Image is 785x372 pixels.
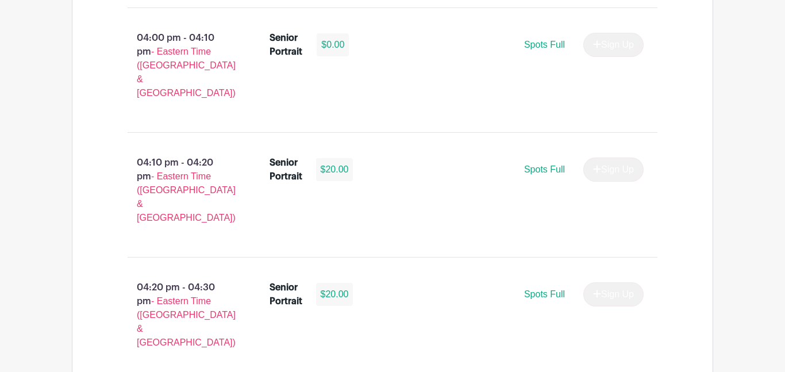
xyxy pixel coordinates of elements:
div: Senior Portrait [270,31,303,59]
span: - Eastern Time ([GEOGRAPHIC_DATA] & [GEOGRAPHIC_DATA]) [137,47,236,98]
span: - Eastern Time ([GEOGRAPHIC_DATA] & [GEOGRAPHIC_DATA]) [137,296,236,347]
div: Senior Portrait [270,281,302,308]
span: Spots Full [524,164,565,174]
span: Spots Full [524,40,565,49]
p: 04:20 pm - 04:30 pm [109,276,251,354]
div: $20.00 [316,283,353,306]
div: $20.00 [316,158,353,181]
span: Spots Full [524,289,565,299]
div: Senior Portrait [270,156,302,183]
p: 04:10 pm - 04:20 pm [109,151,251,229]
p: 04:00 pm - 04:10 pm [109,26,251,105]
div: $0.00 [317,33,349,56]
span: - Eastern Time ([GEOGRAPHIC_DATA] & [GEOGRAPHIC_DATA]) [137,171,236,223]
